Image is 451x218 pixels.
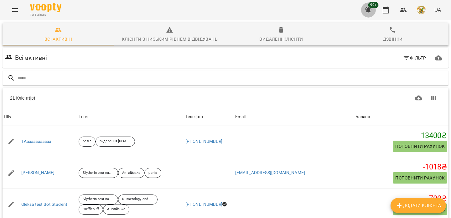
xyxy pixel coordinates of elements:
[185,139,222,144] a: [PHONE_NUMBER]
[122,35,218,43] div: Клієнти з низьким рівнем відвідувань
[21,201,67,208] a: Oleksa test Bot Student
[235,170,305,175] a: [EMAIL_ADDRESS][DOMAIN_NAME]
[118,195,158,205] div: Numerology and Grammatica
[185,113,233,121] span: Телефон
[21,170,55,176] a: [PERSON_NAME]
[83,197,114,202] p: Slytherin test name 1
[44,35,72,43] div: Всі активні
[8,3,23,18] button: Menu
[235,113,246,121] div: Sort
[432,4,443,16] button: UA
[15,53,47,63] h6: Всі активні
[4,113,11,121] div: Sort
[355,113,370,121] div: Баланс
[144,168,161,178] div: реліз
[355,113,448,121] span: Баланс
[79,168,118,178] div: Slytherin test name 1
[30,13,61,17] span: For Business
[355,162,448,172] h5: -1018 ₴
[355,113,370,121] div: Sort
[107,207,125,212] p: Англійська
[79,113,183,121] div: Теги
[259,35,303,43] div: Видалені клієнти
[393,141,447,152] button: Поповнити рахунок
[4,113,11,121] div: ПІБ
[417,6,426,14] img: e4fadf5fdc8e1f4c6887bfc6431a60f1.png
[185,113,203,121] div: Sort
[395,174,445,182] span: Поповнити рахунок
[83,170,114,176] p: Slytherin test name 1
[83,207,99,212] p: Hufflepuff
[96,137,135,147] div: видалення [DEMOGRAPHIC_DATA]
[355,131,448,141] h5: 13400 ₴
[185,202,222,207] a: [PHONE_NUMBER]
[122,170,140,176] p: Англійська
[100,139,131,144] p: видалення [DEMOGRAPHIC_DATA]
[391,198,446,213] button: Додати клієнта
[30,3,61,12] img: Voopty Logo
[368,2,379,8] span: 99+
[393,172,447,184] button: Поповнити рахунок
[185,113,203,121] div: Телефон
[79,205,103,215] div: Hufflepuff
[395,143,445,150] span: Поповнити рахунок
[4,113,76,121] span: ПІБ
[21,138,51,145] a: 1Aaaaaaaaaaaa
[426,91,441,106] button: Показати колонки
[434,7,441,13] span: UA
[235,113,353,121] span: Email
[396,202,441,209] span: Додати клієнта
[403,54,426,62] span: Фільтр
[148,170,157,176] p: реліз
[411,91,426,106] button: Завантажити CSV
[383,35,403,43] div: Дзвінки
[118,168,144,178] div: Англійська
[83,139,91,144] p: реліз
[3,88,448,108] div: Table Toolbar
[235,113,246,121] div: Email
[10,95,223,101] div: 21 Клієнт(ів)
[79,137,96,147] div: реліз
[79,195,118,205] div: Slytherin test name 1
[355,194,448,204] h5: -700 ₴
[400,52,429,64] button: Фільтр
[122,197,153,202] p: Numerology and Grammatica
[103,205,129,215] div: Англійська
